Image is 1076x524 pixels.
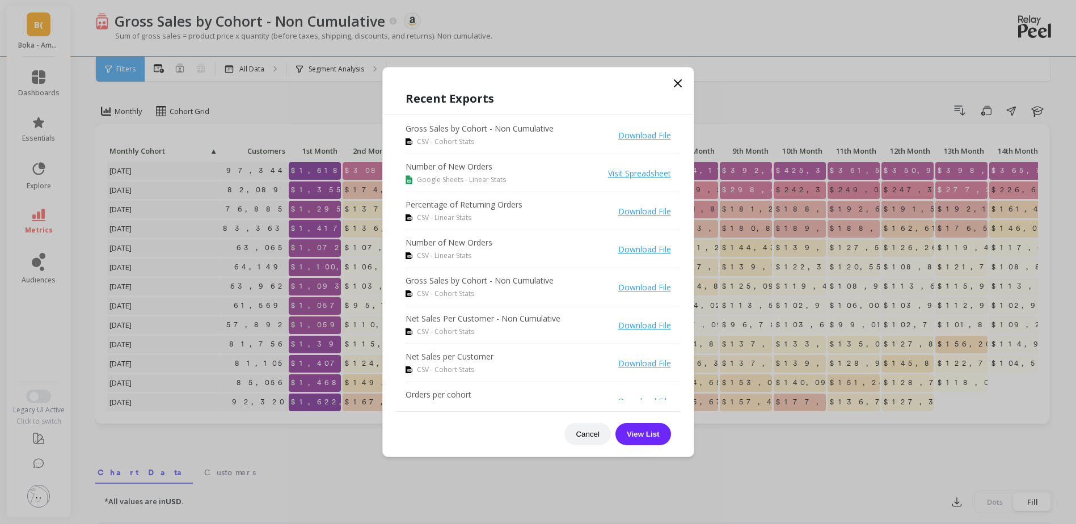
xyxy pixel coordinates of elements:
span: CSV - Linear Stats [417,213,471,223]
img: csv icon [406,252,412,259]
span: Google Sheets - Linear Stats [417,175,506,185]
img: csv icon [406,328,412,335]
p: Number of New Orders [406,237,492,248]
img: csv icon [406,138,412,145]
p: Net Sales per Customer [406,351,493,362]
button: Cancel [564,423,611,445]
p: Percentage of Returning Orders [406,199,522,210]
p: Gross Sales by Cohort - Non Cumulative [406,123,554,134]
img: google sheets icon [406,175,412,184]
a: Download File [618,130,671,141]
img: csv icon [406,366,412,373]
a: Download File [618,282,671,293]
a: Download File [618,206,671,217]
a: Download File [618,320,671,331]
span: CSV - Linear Stats [417,251,471,261]
span: CSV - Cohort Stats [417,289,474,299]
span: CSV - Cohort Stats [417,327,474,337]
p: Gross Sales by Cohort - Non Cumulative [406,275,554,286]
span: CSV - Cohort Stats [417,137,474,147]
p: Orders per cohort [406,389,474,400]
a: Download File [618,244,671,255]
span: CSV - Cohort Stats [417,365,474,375]
a: Download File [618,396,671,407]
h1: Recent Exports [406,90,671,107]
p: Net Sales Per Customer - Non Cumulative [406,313,560,324]
img: csv icon [406,290,412,297]
a: Download File [618,358,671,369]
button: View List [615,423,671,445]
img: csv icon [406,214,412,221]
p: Number of New Orders [406,161,506,172]
a: Visit Spreadsheet [608,168,671,179]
